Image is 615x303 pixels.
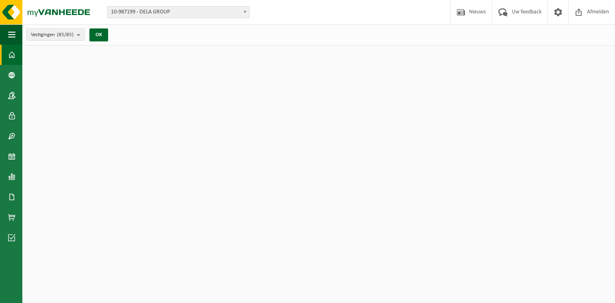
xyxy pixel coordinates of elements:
[57,32,74,37] count: (85/85)
[31,29,74,41] span: Vestigingen
[108,6,249,18] span: 10-987199 - DELA GROUP
[89,28,108,41] button: OK
[107,6,250,18] span: 10-987199 - DELA GROUP
[26,28,85,41] button: Vestigingen(85/85)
